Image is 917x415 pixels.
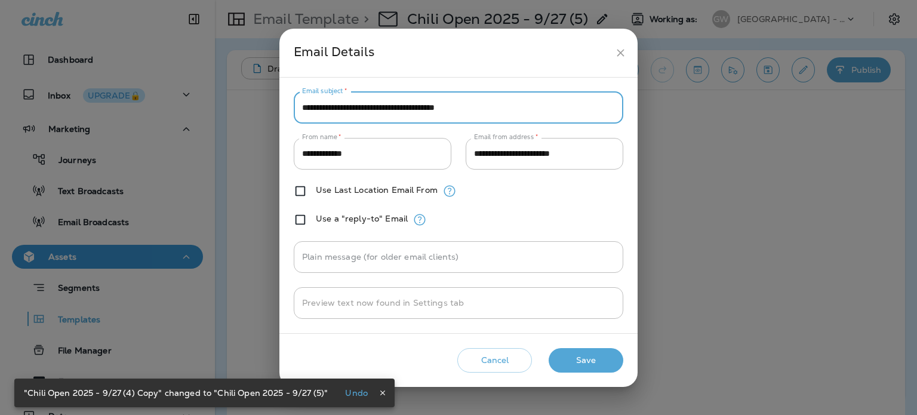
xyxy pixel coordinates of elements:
label: Use a "reply-to" Email [316,214,408,223]
div: "Chili Open 2025 - 9/27 (4) Copy" changed to "Chili Open 2025 - 9/27 (5)" [24,382,328,404]
p: Undo [345,388,368,398]
label: Email from address [474,133,538,142]
label: Use Last Location Email From [316,185,438,195]
div: Email Details [294,42,610,64]
label: From name [302,133,341,142]
button: Save [549,348,623,373]
label: Email subject [302,87,347,96]
button: Cancel [457,348,532,373]
button: close [610,42,632,64]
